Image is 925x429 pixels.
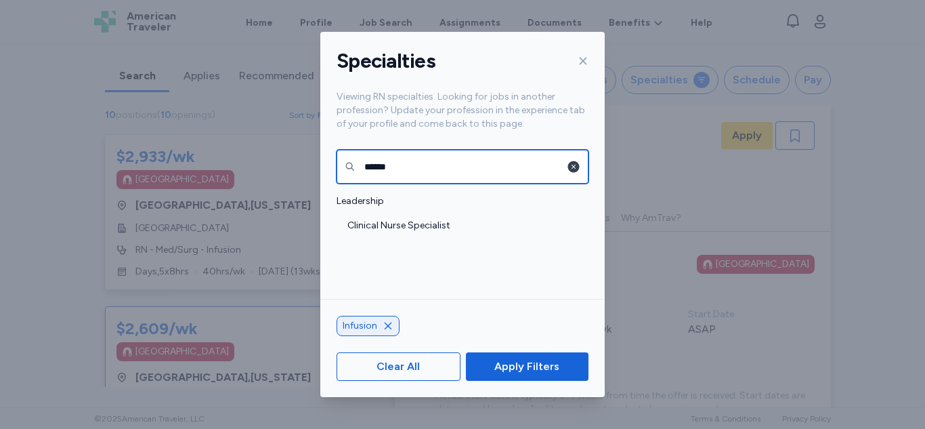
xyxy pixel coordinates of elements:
h1: Specialties [337,48,435,74]
span: Leadership [337,195,580,208]
span: Apply Filters [494,359,559,375]
span: Clinical Nurse Specialist [347,219,580,232]
div: Viewing RN specialties. Looking for jobs in another profession? Update your profession in the exp... [320,90,605,147]
span: Infusion [343,319,377,333]
span: Clear All [377,359,420,375]
button: Clear All [337,352,460,381]
button: Apply Filters [466,352,588,381]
